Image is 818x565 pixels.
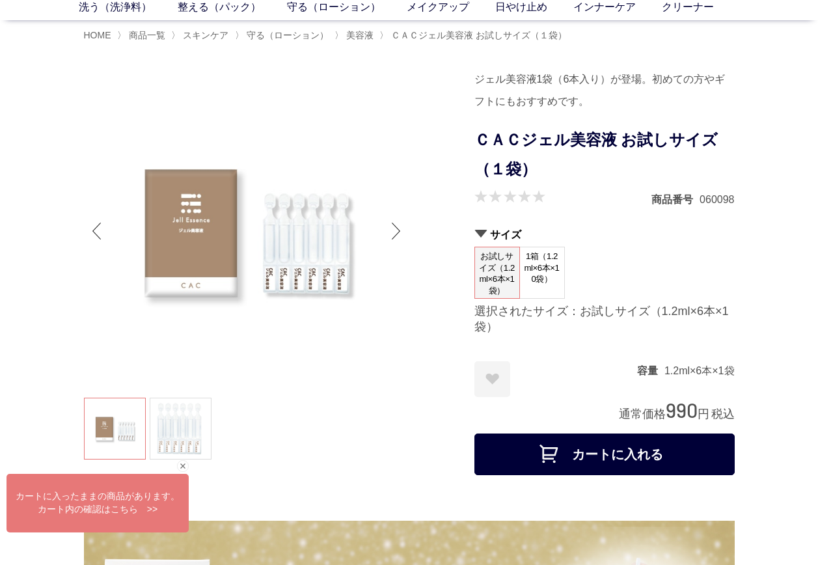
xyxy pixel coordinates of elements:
span: ＣＡＣジェル美容液 お試しサイズ（１袋） [391,30,567,40]
span: 円 [698,407,709,420]
img: ＣＡＣジェル美容液 お試しサイズ（１袋） お試しサイズ（1.2ml×6本×1袋） [84,68,409,394]
a: 商品一覧 [126,30,165,40]
dd: 060098 [700,193,734,206]
span: 通常価格 [619,407,666,420]
div: 選択されたサイズ：お試しサイズ（1.2ml×6本×1袋） [474,304,735,335]
dd: 1.2ml×6本×1袋 [664,364,735,378]
button: カートに入れる [474,434,735,475]
div: Next slide [383,205,409,257]
span: スキンケア [183,30,228,40]
h1: ＣＡＣジェル美容液 お試しサイズ（１袋） [474,126,735,184]
div: ジェル美容液1袋（6本入り）が登場。初めての方やギフトにもおすすめです。 [474,68,735,113]
h2: サイズ [474,228,735,241]
li: 〉 [171,29,232,42]
div: Previous slide [84,205,110,257]
span: 守る（ローション） [247,30,329,40]
a: ＣＡＣジェル美容液 お試しサイズ（１袋） [389,30,567,40]
a: 美容液 [344,30,374,40]
dt: 容量 [637,364,664,378]
li: 〉 [379,29,570,42]
a: HOME [84,30,111,40]
a: お気に入りに登録する [474,361,510,397]
span: 美容液 [346,30,374,40]
a: 守る（ローション） [244,30,329,40]
span: 税込 [711,407,735,420]
span: 1箱（1.2ml×6本×10袋） [520,247,564,288]
span: お試しサイズ（1.2ml×6本×1袋） [475,247,519,299]
span: 商品一覧 [129,30,165,40]
li: 〉 [235,29,332,42]
dt: 商品番号 [651,193,700,206]
li: 〉 [117,29,169,42]
a: スキンケア [180,30,228,40]
li: 〉 [334,29,377,42]
span: 990 [666,398,698,422]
